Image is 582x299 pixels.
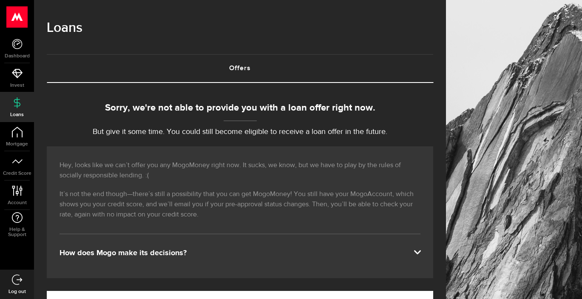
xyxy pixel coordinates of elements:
div: How does Mogo make its decisions? [60,248,420,258]
iframe: LiveChat chat widget [546,263,582,299]
p: It’s not the end though—there’s still a possibility that you can get MogoMoney! You still have yo... [60,189,420,220]
p: But give it some time. You could still become eligible to receive a loan offer in the future. [47,126,433,138]
ul: Tabs Navigation [47,54,433,83]
h1: Loans [47,17,433,39]
p: Hey, looks like we can’t offer you any MogoMoney right now. It sucks, we know, but we have to pla... [60,160,420,181]
a: Offers [47,55,433,82]
div: Sorry, we're not able to provide you with a loan offer right now. [47,101,433,115]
